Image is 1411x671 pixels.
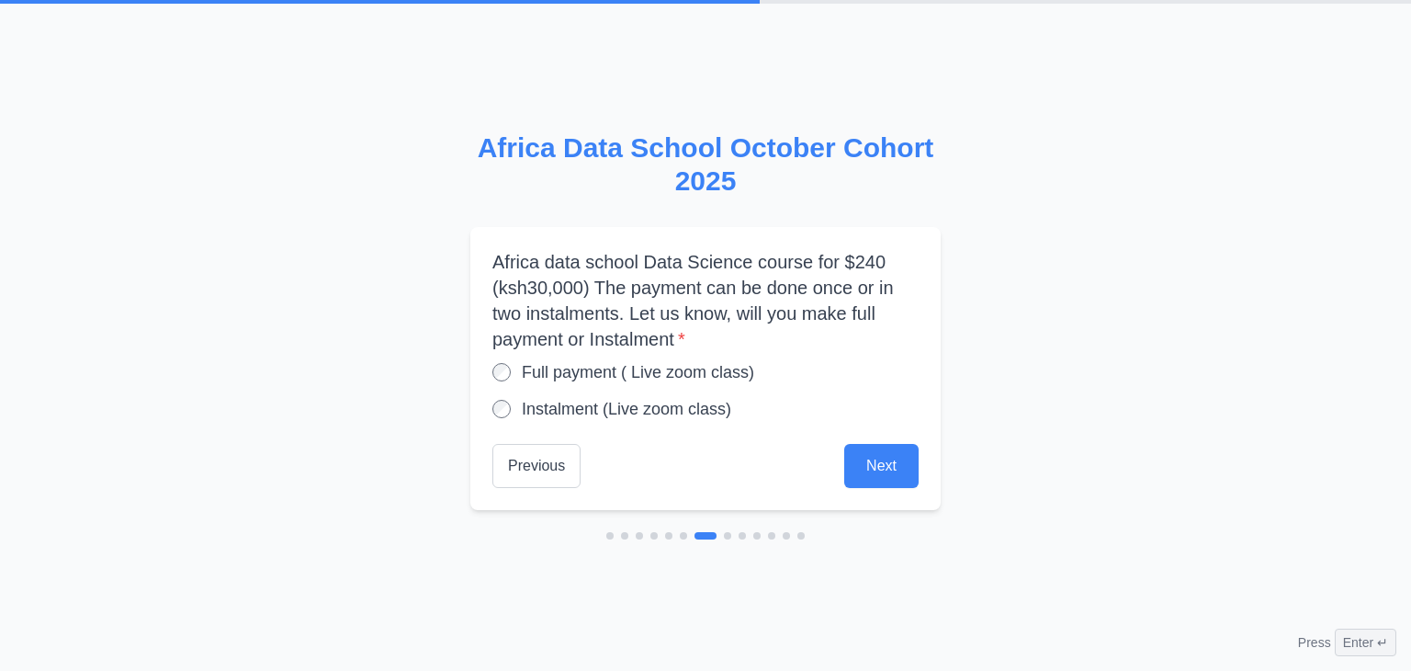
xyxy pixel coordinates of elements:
[1335,629,1396,656] span: Enter ↵
[470,131,941,198] h2: Africa Data School October Cohort 2025
[492,444,581,488] button: Previous
[1298,629,1396,656] div: Press
[844,444,919,488] button: Next
[522,359,754,385] label: Full payment ( Live zoom class)
[492,249,919,352] label: Africa data school Data Science course for $240 (ksh30,000) The payment can be done once or in tw...
[522,396,731,422] label: Instalment (Live zoom class)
